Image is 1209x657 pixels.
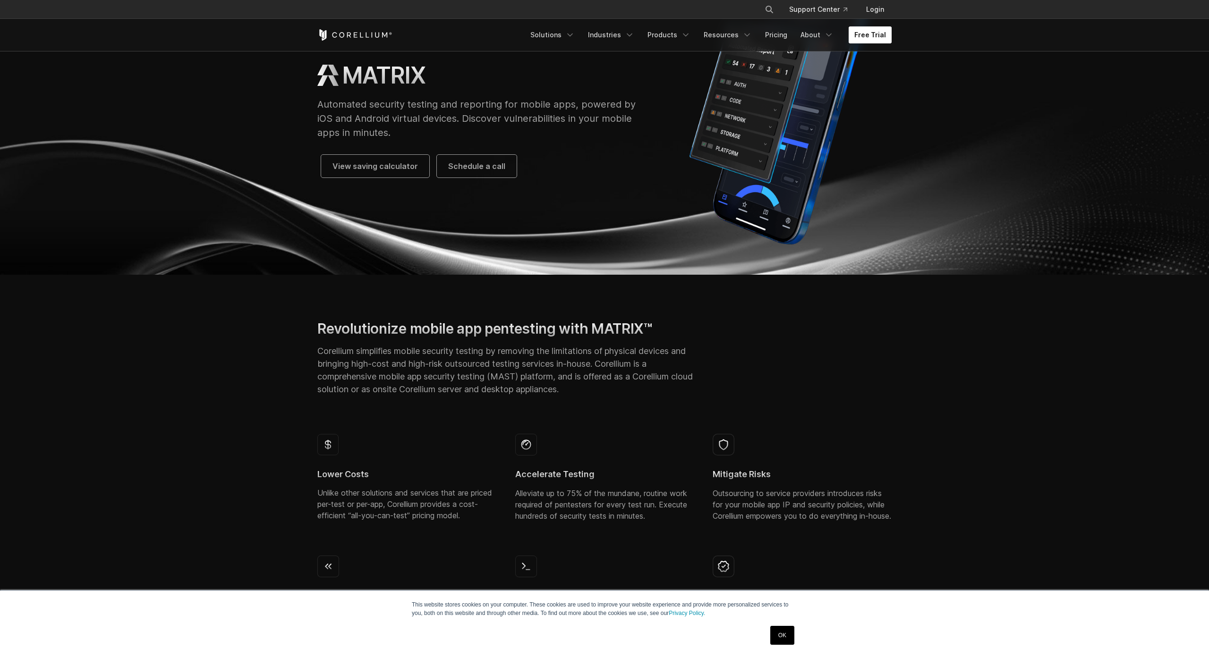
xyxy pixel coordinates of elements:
p: Corellium simplifies mobile security testing by removing the limitations of physical devices and ... [317,345,694,396]
img: icon--code [515,556,537,577]
p: Unlike other solutions and services that are priced per-test or per-app, Corellium provides a cos... [317,487,496,521]
span: Schedule a call [448,160,505,172]
a: Pricing [759,26,793,43]
p: This website stores cookies on your computer. These cookies are used to improve your website expe... [412,600,797,617]
img: MATRIX Logo [317,65,339,86]
a: Free Trial [849,26,892,43]
div: Navigation Menu [753,1,892,18]
img: icon--chevron-back [317,556,339,577]
img: icon_compliace_border [713,556,734,577]
a: View saving calculator [321,155,429,177]
a: OK [770,626,794,645]
img: icon--money [317,434,339,455]
a: About [795,26,839,43]
h2: Revolutionize mobile app pentesting with MATRIX™ [317,320,694,337]
a: Support Center [782,1,855,18]
p: Outsourcing to service providers introduces risks for your mobile app IP and security policies, w... [713,488,892,522]
a: Corellium Home [317,29,392,41]
button: Search [761,1,778,18]
a: Login [859,1,892,18]
span: View saving calculator [332,160,418,172]
img: icon--meter [515,434,537,455]
h4: Lower Costs [317,469,496,480]
a: Industries [582,26,640,43]
h1: MATRIX [342,61,426,90]
a: Solutions [525,26,580,43]
h4: Accelerate Testing [515,469,694,480]
img: shield-02 (1) [713,434,734,455]
p: Alleviate up to 75% of the mundane, routine work required of pentesters for every test run. Execu... [515,488,694,522]
a: Resources [698,26,758,43]
a: Privacy Policy. [669,610,705,616]
h4: Mitigate Risks [713,469,892,480]
a: Products [642,26,696,43]
a: Schedule a call [437,155,517,177]
div: Navigation Menu [525,26,892,43]
p: Automated security testing and reporting for mobile apps, powered by iOS and Android virtual devi... [317,97,645,140]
